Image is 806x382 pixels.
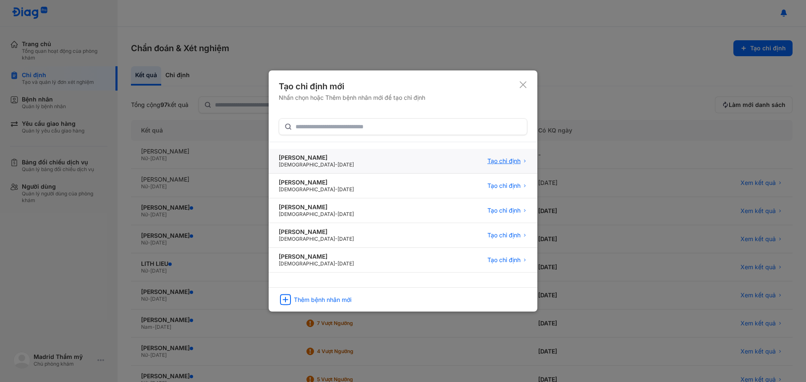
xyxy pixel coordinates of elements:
span: Tạo chỉ định [487,207,521,214]
span: Tạo chỉ định [487,182,521,190]
div: [PERSON_NAME] [279,228,354,236]
div: [PERSON_NAME] [279,154,354,161]
span: - [335,161,338,168]
span: [DATE] [338,211,354,217]
div: [PERSON_NAME] [279,203,354,211]
span: - [335,211,338,217]
span: [DATE] [338,236,354,242]
div: Thêm bệnh nhân mới [294,296,351,304]
span: Tạo chỉ định [487,256,521,264]
span: - [335,186,338,192]
span: [DEMOGRAPHIC_DATA] [279,186,335,192]
div: Nhấn chọn hoặc Thêm bệnh nhân mới để tạo chỉ định [279,94,425,101]
span: [DATE] [338,260,354,267]
span: Tạo chỉ định [487,231,521,239]
div: [PERSON_NAME] [279,253,354,260]
span: Tạo chỉ định [487,157,521,165]
span: [DEMOGRAPHIC_DATA] [279,161,335,168]
div: [PERSON_NAME] [279,179,354,186]
span: [DATE] [338,186,354,192]
span: [DEMOGRAPHIC_DATA] [279,211,335,217]
span: - [335,260,338,267]
span: [DATE] [338,161,354,168]
span: [DEMOGRAPHIC_DATA] [279,260,335,267]
span: - [335,236,338,242]
span: [DEMOGRAPHIC_DATA] [279,236,335,242]
div: Tạo chỉ định mới [279,81,425,92]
